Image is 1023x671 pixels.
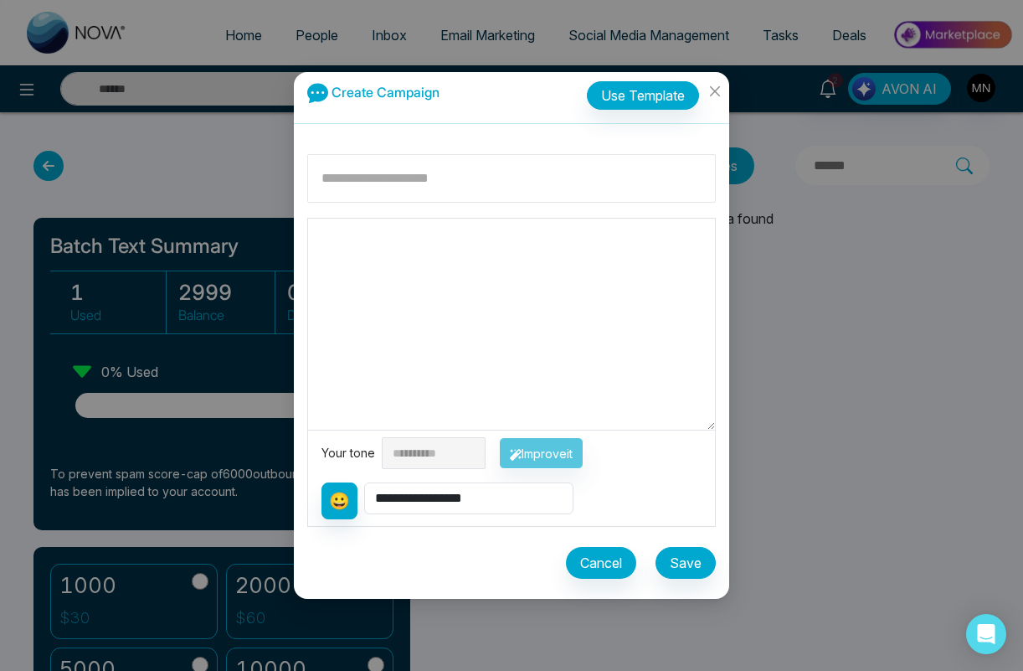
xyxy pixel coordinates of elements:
span: Create Campaign [332,84,440,101]
button: Save [655,547,716,579]
a: Use Template [587,73,716,110]
button: Close [700,72,729,117]
div: Your tone [321,444,382,462]
div: Open Intercom Messenger [966,614,1006,654]
span: close [708,85,722,98]
button: 😀 [321,483,357,519]
button: Cancel [566,547,636,579]
button: Use Template [587,81,699,110]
